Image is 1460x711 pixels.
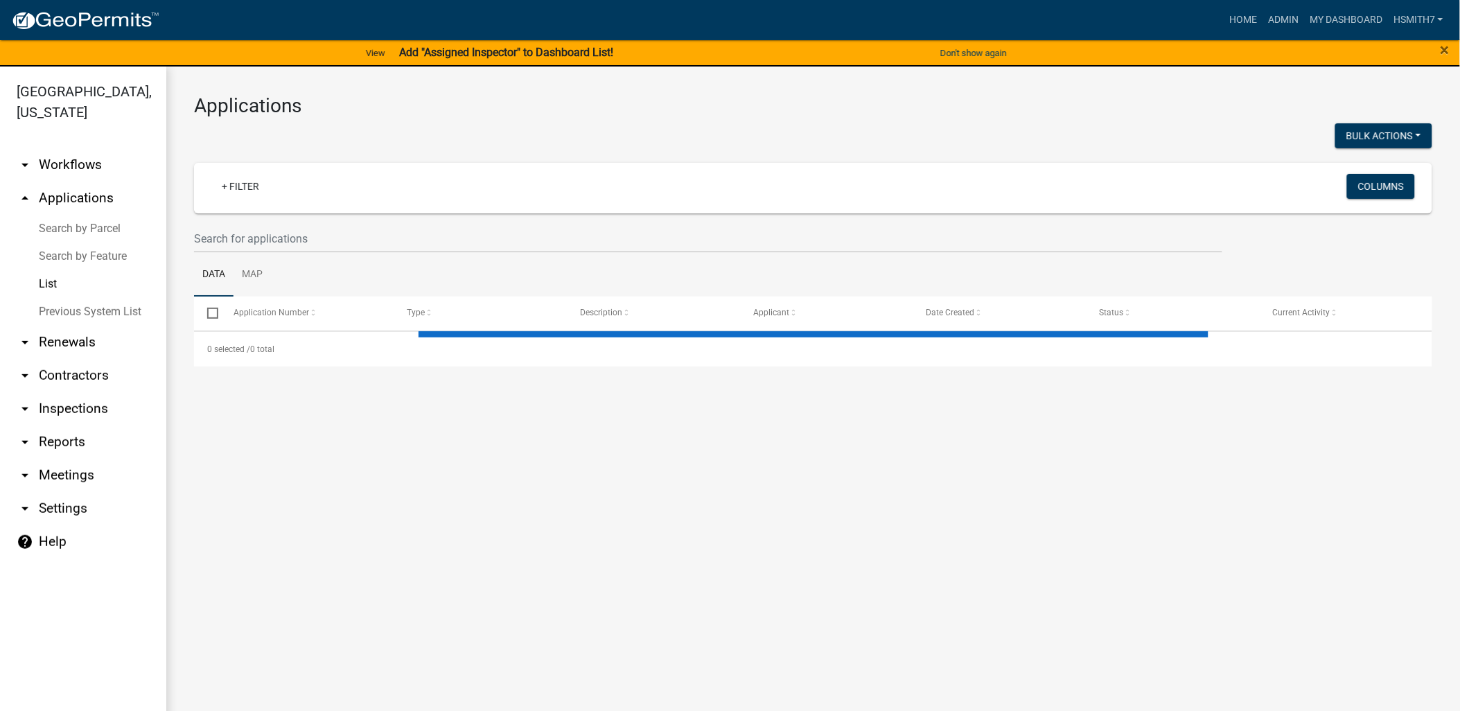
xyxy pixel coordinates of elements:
i: help [17,534,33,550]
span: 0 selected / [207,344,250,354]
span: Application Number [234,308,310,317]
button: Columns [1347,174,1415,199]
a: My Dashboard [1304,7,1388,33]
datatable-header-cell: Status [1086,297,1259,330]
span: Type [407,308,425,317]
h3: Applications [194,94,1432,118]
a: hsmith7 [1388,7,1449,33]
span: Applicant [753,308,789,317]
i: arrow_drop_down [17,157,33,173]
span: Status [1100,308,1124,317]
datatable-header-cell: Select [194,297,220,330]
i: arrow_drop_down [17,500,33,517]
i: arrow_drop_down [17,367,33,384]
a: Data [194,253,234,297]
a: Admin [1263,7,1304,33]
a: + Filter [211,174,270,199]
i: arrow_drop_up [17,190,33,207]
input: Search for applications [194,225,1222,253]
button: Close [1441,42,1450,58]
datatable-header-cell: Type [394,297,567,330]
datatable-header-cell: Applicant [740,297,913,330]
a: View [360,42,391,64]
strong: Add "Assigned Inspector" to Dashboard List! [399,46,613,59]
i: arrow_drop_down [17,334,33,351]
a: Home [1224,7,1263,33]
span: Description [580,308,622,317]
button: Don't show again [935,42,1012,64]
span: × [1441,40,1450,60]
i: arrow_drop_down [17,467,33,484]
i: arrow_drop_down [17,401,33,417]
datatable-header-cell: Description [567,297,740,330]
span: Date Created [926,308,975,317]
datatable-header-cell: Application Number [220,297,394,330]
datatable-header-cell: Date Created [913,297,1087,330]
span: Current Activity [1272,308,1330,317]
div: 0 total [194,332,1432,367]
datatable-header-cell: Current Activity [1259,297,1432,330]
i: arrow_drop_down [17,434,33,450]
button: Bulk Actions [1335,123,1432,148]
a: Map [234,253,271,297]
